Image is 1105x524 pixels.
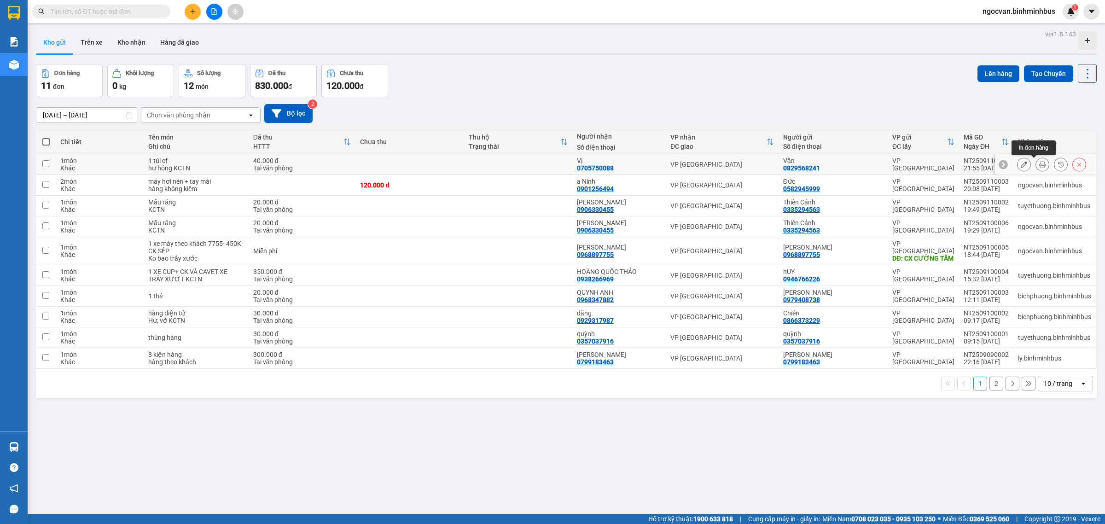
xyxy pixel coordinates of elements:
div: VP gửi [892,134,947,141]
div: 1 món [60,309,139,317]
div: 0901256494 [577,185,614,192]
div: Vị [577,157,661,164]
div: Tại văn phòng [253,338,351,345]
div: 30.000 đ [253,309,351,317]
div: tuyethuong.binhminhbus [1018,202,1091,210]
div: 1 thẻ [148,292,244,300]
div: quỳnh [577,330,661,338]
div: 12:11 [DATE] [964,296,1009,303]
span: 11 [41,80,51,91]
div: VP [GEOGRAPHIC_DATA] [892,289,954,303]
div: DĐ: CX CƯỜNG TÂM [892,255,954,262]
div: máy hơi nén + tay mài [148,178,244,185]
button: Đơn hàng11đơn [36,64,103,97]
div: 19:49 [DATE] [964,206,1009,213]
div: Tại văn phòng [253,296,351,303]
svg: open [247,111,255,119]
input: Tìm tên, số ĐT hoặc mã đơn [51,6,159,17]
div: Chiến [783,309,883,317]
span: ngocvan.binhminhbus [975,6,1063,17]
img: warehouse-icon [9,442,19,452]
div: 1 món [60,198,139,206]
div: VP [GEOGRAPHIC_DATA] [892,198,954,213]
div: 0582945999 [783,185,820,192]
div: 0357037916 [577,338,614,345]
div: 1 món [60,219,139,227]
div: 20.000 đ [253,198,351,206]
input: Select a date range. [36,108,137,122]
div: Người nhận [577,133,661,140]
div: Mã GD [964,134,1001,141]
button: Số lượng12món [179,64,245,97]
div: Thiên Cảnh [783,198,883,206]
div: VP [GEOGRAPHIC_DATA] [670,313,774,320]
span: search [38,8,45,15]
span: Miền Bắc [943,514,1009,524]
div: Hiếu Nguyễn [577,198,661,206]
span: plus [190,8,196,15]
img: logo-vxr [8,6,20,20]
div: 0979408738 [783,296,820,303]
button: 2 [989,377,1003,390]
button: file-add [206,4,222,20]
div: In đơn hàng [1012,140,1056,155]
button: aim [227,4,244,20]
b: [PERSON_NAME] [56,22,155,37]
div: Đức [783,178,883,185]
div: 1 món [60,268,139,275]
div: Tại văn phòng [253,227,351,234]
div: VP [GEOGRAPHIC_DATA] [670,272,774,279]
div: 1 món [60,244,139,251]
div: Tiến Dũng [783,351,883,358]
div: NT2509100006 [964,219,1009,227]
div: ngocvan.binhminhbus [1018,223,1091,230]
span: kg [119,83,126,90]
div: a Ninh [577,178,661,185]
div: Chọn văn phòng nhận [147,111,210,120]
div: NT2509100001 [964,330,1009,338]
div: Hư, vỡ KCTN [148,317,244,324]
div: 22:16 [DATE] [964,358,1009,366]
div: VP [GEOGRAPHIC_DATA] [670,247,774,255]
div: Khối lượng [126,70,154,76]
svg: open [1080,380,1087,387]
button: Tạo Chuyến [1024,65,1073,82]
div: hư hỏng KCTN [148,164,244,172]
div: Tạo kho hàng mới [1078,31,1097,50]
th: Toggle SortBy [888,130,959,154]
img: logo.jpg [5,7,51,53]
span: ⚪️ [938,517,941,521]
div: 19:29 [DATE] [964,227,1009,234]
span: | [1016,514,1018,524]
span: 1 [1073,4,1076,11]
div: 0866373229 [783,317,820,324]
button: Kho nhận [110,31,153,53]
div: Khác [60,338,139,345]
div: 0968897755 [577,251,614,258]
button: Lên hàng [977,65,1019,82]
div: Khác [60,275,139,283]
div: NT2509100004 [964,268,1009,275]
button: Đã thu830.000đ [250,64,317,97]
div: 1 túi cf [148,157,244,164]
button: Hàng đã giao [153,31,206,53]
div: Mẫu răng [148,219,244,227]
div: NT2509110004 [964,157,1009,164]
div: VP [GEOGRAPHIC_DATA] [670,161,774,168]
div: VP [GEOGRAPHIC_DATA] [892,309,954,324]
div: 0938266969 [577,275,614,283]
span: | [740,514,741,524]
div: Khác [60,317,139,324]
div: Khác [60,206,139,213]
button: Kho gửi [36,31,73,53]
div: 09:15 [DATE] [964,338,1009,345]
h2: NT2509110003 [5,53,74,69]
th: Toggle SortBy [666,130,779,154]
div: C Phương [577,244,661,251]
div: Mẫu răng [148,198,244,206]
div: 40.000 đ [253,157,351,164]
div: hUY [783,268,883,275]
div: NT2509110002 [964,198,1009,206]
div: Nhân viên [1018,138,1091,146]
div: Khác [60,227,139,234]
